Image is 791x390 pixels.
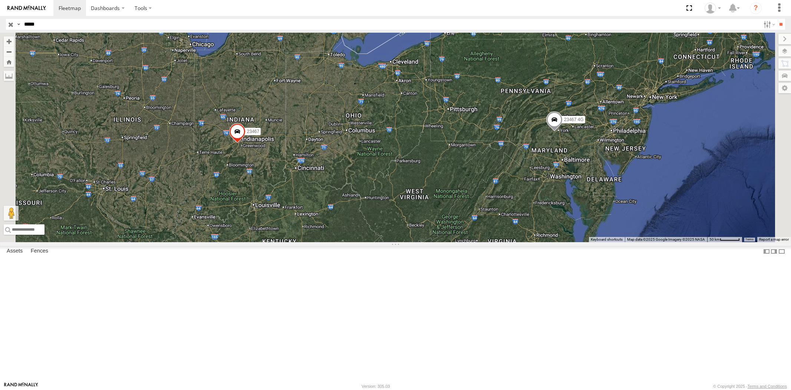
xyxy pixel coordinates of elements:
label: Measure [4,71,14,81]
label: Assets [3,246,26,257]
span: Map data ©2025 Google Imagery ©2025 NASA [627,237,705,241]
img: rand-logo.svg [7,6,46,11]
button: Drag Pegman onto the map to open Street View [4,206,19,221]
button: Keyboard shortcuts [591,237,623,242]
a: Terms and Conditions [748,384,787,389]
i: ? [750,2,762,14]
label: Search Query [16,19,22,30]
button: Zoom Home [4,57,14,67]
label: Dock Summary Table to the Left [763,246,770,257]
label: Map Settings [778,83,791,93]
button: Zoom out [4,46,14,57]
div: © Copyright 2025 - [713,384,787,389]
button: Zoom in [4,36,14,46]
div: Sardor Khadjimedov [702,3,724,14]
a: Terms [746,238,754,241]
label: Fences [27,246,52,257]
button: Map Scale: 50 km per 50 pixels [707,237,742,242]
label: Search Filter Options [761,19,777,30]
label: Dock Summary Table to the Right [770,246,778,257]
a: Visit our Website [4,383,38,390]
span: 23467 [247,129,259,134]
span: 23467 4G [564,117,584,122]
span: 50 km [709,237,720,241]
div: Version: 305.03 [362,384,390,389]
label: Hide Summary Table [778,246,785,257]
a: Report a map error [759,237,789,241]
